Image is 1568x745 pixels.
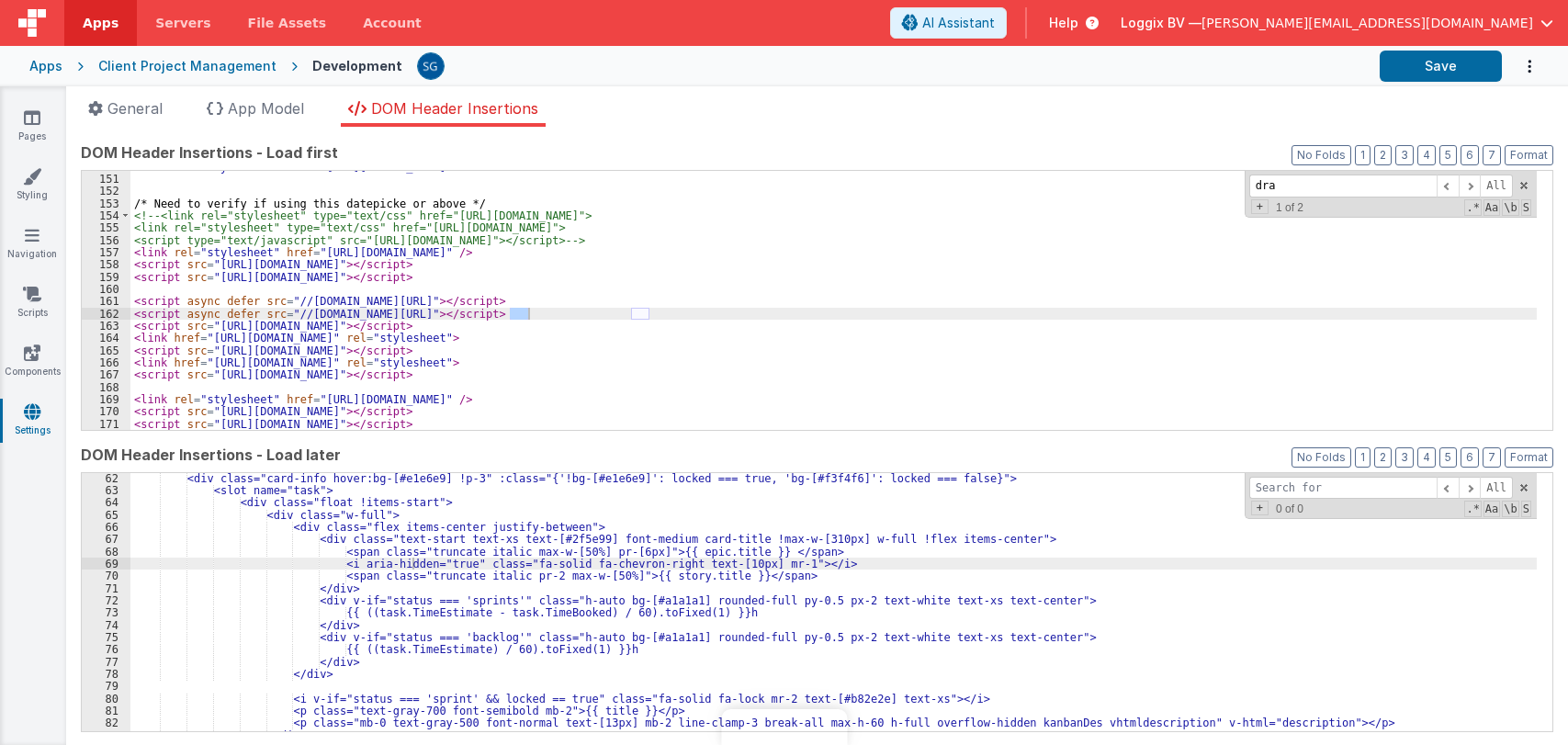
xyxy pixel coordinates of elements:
[82,717,130,728] div: 82
[1269,502,1311,515] span: 0 of 0
[1249,477,1437,500] input: Search for
[890,7,1007,39] button: AI Assistant
[1480,175,1513,198] span: Alt-Enter
[1355,447,1371,468] button: 1
[1502,501,1518,517] span: Whole Word Search
[248,14,327,32] span: File Assets
[82,381,130,393] div: 168
[82,295,130,307] div: 161
[82,570,130,581] div: 70
[82,668,130,680] div: 78
[1395,447,1414,468] button: 3
[82,594,130,606] div: 72
[1292,145,1351,165] button: No Folds
[1480,477,1513,500] span: Alt-Enter
[82,405,130,417] div: 170
[82,558,130,570] div: 69
[82,619,130,631] div: 74
[82,221,130,233] div: 155
[1483,145,1501,165] button: 7
[1395,145,1414,165] button: 3
[82,368,130,380] div: 167
[82,484,130,496] div: 63
[1249,175,1437,198] input: Search for
[82,509,130,521] div: 65
[1505,447,1553,468] button: Format
[29,57,62,75] div: Apps
[1502,48,1539,85] button: Options
[82,729,130,741] div: 83
[1121,14,1201,32] span: Loggix BV —
[82,198,130,209] div: 153
[81,444,341,466] span: DOM Header Insertions - Load later
[1355,145,1371,165] button: 1
[82,185,130,197] div: 152
[82,332,130,344] div: 164
[82,496,130,508] div: 64
[107,99,163,118] span: General
[81,141,338,164] span: DOM Header Insertions - Load first
[155,14,210,32] span: Servers
[82,258,130,270] div: 158
[1269,201,1311,214] span: 1 of 2
[82,643,130,655] div: 76
[98,57,276,75] div: Client Project Management
[82,546,130,558] div: 68
[312,57,402,75] div: Development
[1483,199,1500,216] span: CaseSensitive Search
[1251,501,1269,515] span: Toggel Replace mode
[82,680,130,692] div: 79
[82,472,130,484] div: 62
[82,209,130,221] div: 154
[82,283,130,295] div: 160
[1464,199,1481,216] span: RegExp Search
[82,308,130,320] div: 162
[1483,447,1501,468] button: 7
[82,705,130,717] div: 81
[1521,501,1531,517] span: Search In Selection
[1251,199,1269,214] span: Toggel Replace mode
[1417,145,1436,165] button: 4
[371,99,538,118] span: DOM Header Insertions
[82,271,130,283] div: 159
[82,234,130,246] div: 156
[82,693,130,705] div: 80
[1374,447,1392,468] button: 2
[82,582,130,594] div: 71
[1521,199,1531,216] span: Search In Selection
[82,631,130,643] div: 75
[82,246,130,258] div: 157
[82,356,130,368] div: 166
[1483,501,1500,517] span: CaseSensitive Search
[1461,145,1479,165] button: 6
[1201,14,1533,32] span: [PERSON_NAME][EMAIL_ADDRESS][DOMAIN_NAME]
[1505,145,1553,165] button: Format
[82,320,130,332] div: 163
[82,533,130,545] div: 67
[1380,51,1502,82] button: Save
[1439,447,1457,468] button: 5
[1292,447,1351,468] button: No Folds
[82,393,130,405] div: 169
[1374,145,1392,165] button: 2
[1121,14,1553,32] button: Loggix BV — [PERSON_NAME][EMAIL_ADDRESS][DOMAIN_NAME]
[82,173,130,185] div: 151
[82,606,130,618] div: 73
[82,656,130,668] div: 77
[1464,501,1481,517] span: RegExp Search
[922,14,995,32] span: AI Assistant
[82,418,130,430] div: 171
[1461,447,1479,468] button: 6
[82,344,130,356] div: 165
[418,53,444,79] img: 385c22c1e7ebf23f884cbf6fb2c72b80
[82,521,130,533] div: 66
[228,99,304,118] span: App Model
[1439,145,1457,165] button: 5
[83,14,118,32] span: Apps
[1049,14,1078,32] span: Help
[1502,199,1518,216] span: Whole Word Search
[1417,447,1436,468] button: 4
